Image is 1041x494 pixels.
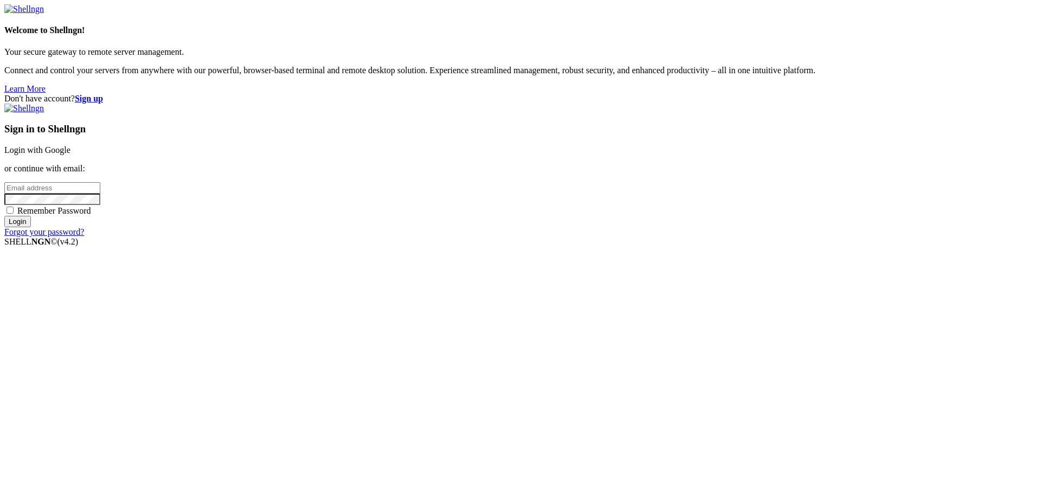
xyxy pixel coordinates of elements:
b: NGN [31,237,51,246]
input: Login [4,216,31,227]
img: Shellngn [4,4,44,14]
p: Connect and control your servers from anywhere with our powerful, browser-based terminal and remo... [4,66,1037,75]
span: SHELL © [4,237,78,246]
p: or continue with email: [4,164,1037,174]
a: Sign up [75,94,103,103]
input: Remember Password [7,207,14,214]
img: Shellngn [4,104,44,113]
input: Email address [4,182,100,194]
h3: Sign in to Shellngn [4,123,1037,135]
h4: Welcome to Shellngn! [4,25,1037,35]
a: Login with Google [4,145,70,155]
a: Forgot your password? [4,227,84,236]
div: Don't have account? [4,94,1037,104]
span: 4.2.0 [57,237,79,246]
a: Learn More [4,84,46,93]
p: Your secure gateway to remote server management. [4,47,1037,57]
span: Remember Password [17,206,91,215]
